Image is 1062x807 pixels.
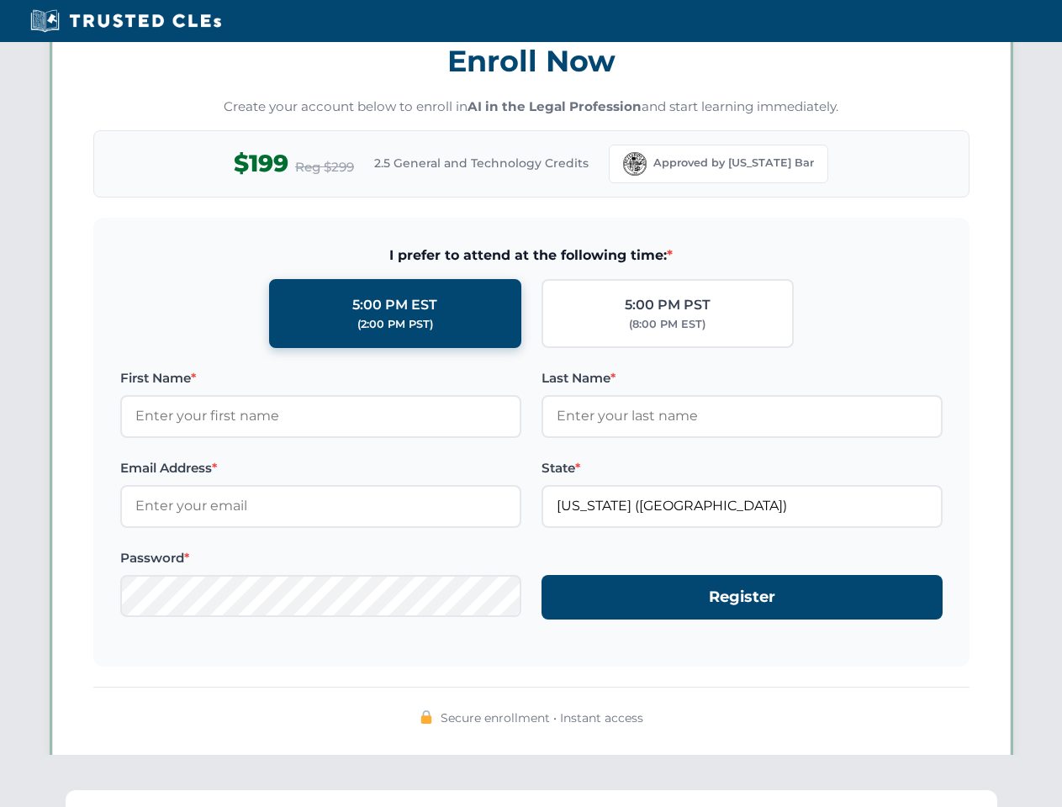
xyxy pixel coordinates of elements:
[542,485,943,527] input: Florida (FL)
[542,395,943,437] input: Enter your last name
[623,152,647,176] img: Florida Bar
[295,157,354,177] span: Reg $299
[629,316,705,333] div: (8:00 PM EST)
[625,294,711,316] div: 5:00 PM PST
[120,548,521,568] label: Password
[542,368,943,388] label: Last Name
[468,98,642,114] strong: AI in the Legal Profession
[542,458,943,478] label: State
[93,34,970,87] h3: Enroll Now
[120,458,521,478] label: Email Address
[93,98,970,117] p: Create your account below to enroll in and start learning immediately.
[120,245,943,266] span: I prefer to attend at the following time:
[374,154,589,172] span: 2.5 General and Technology Credits
[25,8,226,34] img: Trusted CLEs
[120,395,521,437] input: Enter your first name
[420,710,433,724] img: 🔒
[234,145,288,182] span: $199
[441,709,643,727] span: Secure enrollment • Instant access
[542,575,943,620] button: Register
[352,294,437,316] div: 5:00 PM EST
[357,316,433,333] div: (2:00 PM PST)
[653,155,814,171] span: Approved by [US_STATE] Bar
[120,368,521,388] label: First Name
[120,485,521,527] input: Enter your email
